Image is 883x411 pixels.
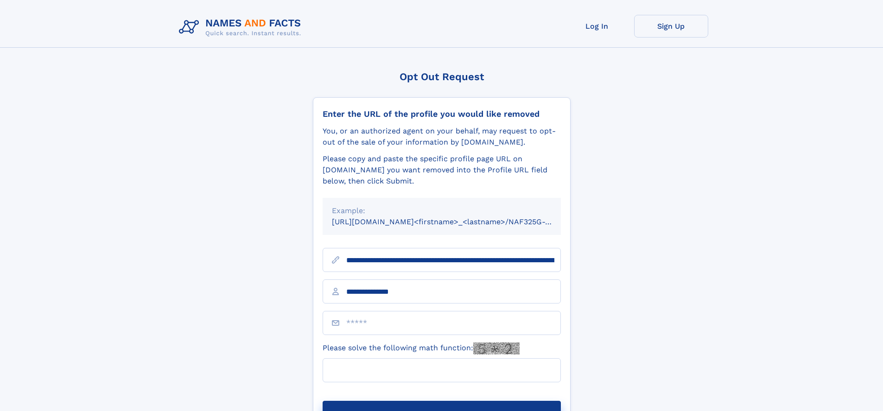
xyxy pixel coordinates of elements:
div: Enter the URL of the profile you would like removed [323,109,561,119]
small: [URL][DOMAIN_NAME]<firstname>_<lastname>/NAF325G-xxxxxxxx [332,217,578,226]
a: Log In [560,15,634,38]
div: Example: [332,205,552,216]
div: You, or an authorized agent on your behalf, may request to opt-out of the sale of your informatio... [323,126,561,148]
a: Sign Up [634,15,708,38]
div: Opt Out Request [313,71,571,82]
div: Please copy and paste the specific profile page URL on [DOMAIN_NAME] you want removed into the Pr... [323,153,561,187]
img: Logo Names and Facts [175,15,309,40]
label: Please solve the following math function: [323,342,520,354]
